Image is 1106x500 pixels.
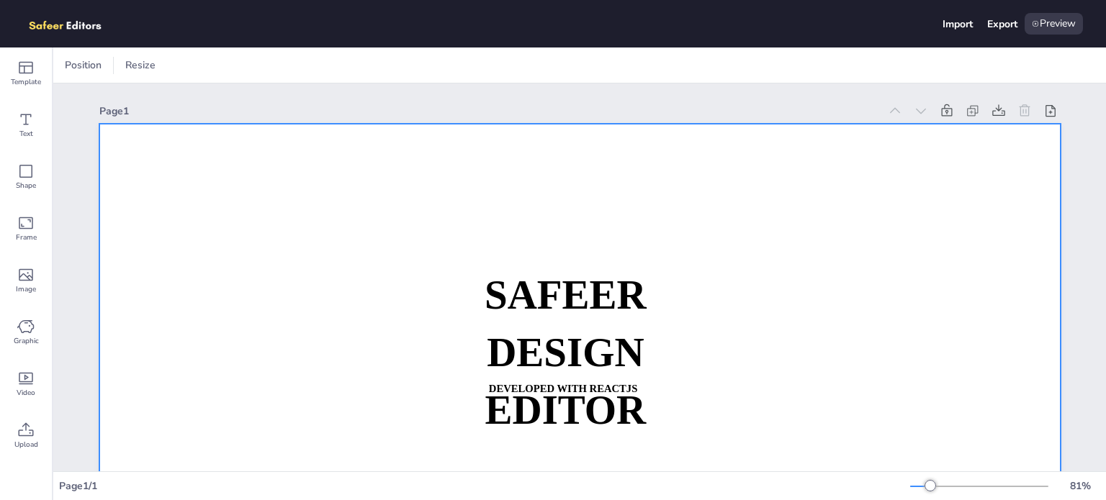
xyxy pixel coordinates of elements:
[14,335,39,347] span: Graphic
[14,439,38,450] span: Upload
[19,128,33,140] span: Text
[62,58,104,72] span: Position
[16,180,36,191] span: Shape
[11,76,41,88] span: Template
[99,104,879,118] div: Page 1
[16,232,37,243] span: Frame
[485,329,646,432] strong: DESIGN EDITOR
[488,383,637,394] strong: DEVELOPED WITH REACTJS
[17,387,35,399] span: Video
[987,17,1017,31] div: Export
[1025,13,1083,35] div: Preview
[1063,479,1097,493] div: 81 %
[122,58,158,72] span: Resize
[943,17,973,31] div: Import
[16,283,36,295] span: Image
[484,272,646,317] strong: SAFEER
[23,13,122,35] img: logo.png
[59,479,910,493] div: Page 1 / 1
